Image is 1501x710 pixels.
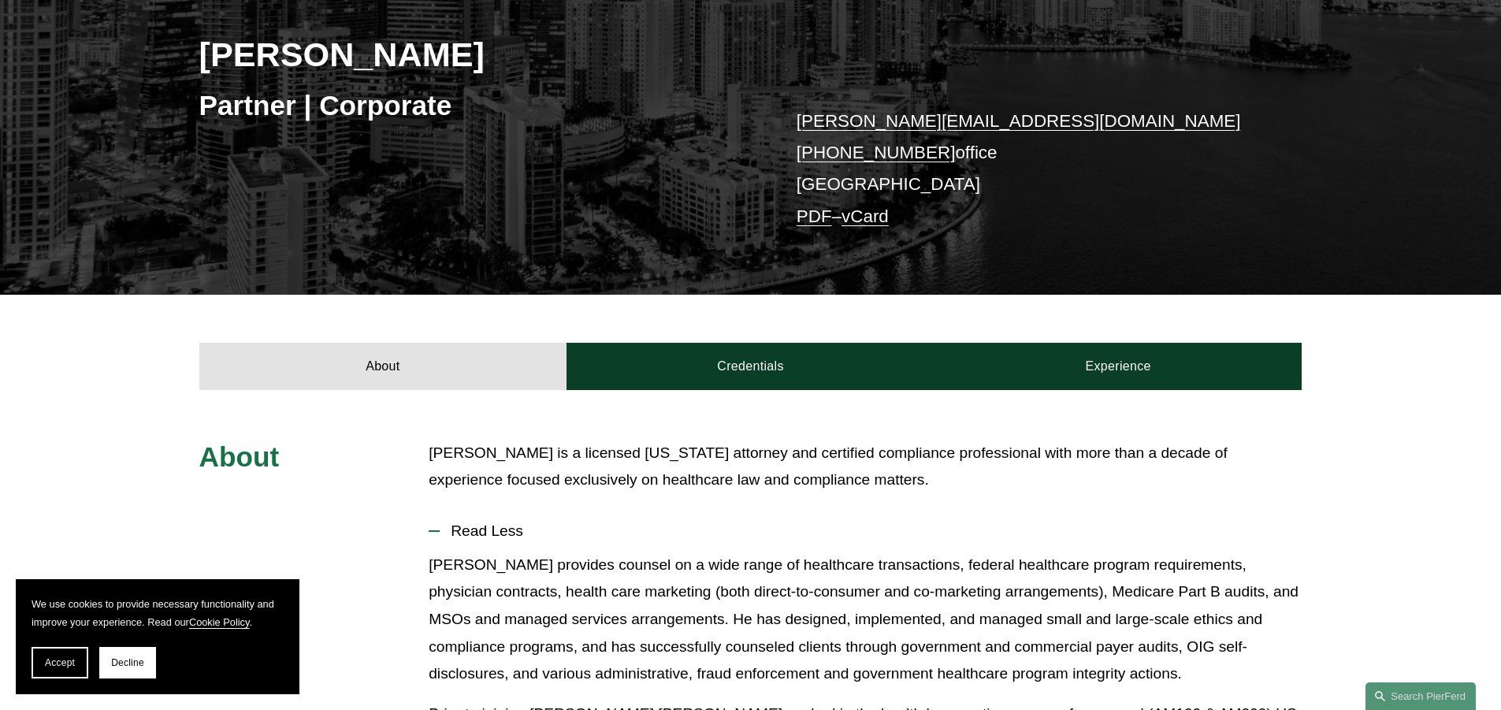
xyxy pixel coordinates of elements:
[934,343,1302,390] a: Experience
[429,552,1302,688] p: [PERSON_NAME] provides counsel on a wide range of healthcare transactions, federal healthcare pro...
[16,579,299,694] section: Cookie banner
[199,343,567,390] a: About
[111,657,144,668] span: Decline
[99,647,156,678] button: Decline
[429,440,1302,494] p: [PERSON_NAME] is a licensed [US_STATE] attorney and certified compliance professional with more t...
[429,511,1302,552] button: Read Less
[199,34,751,75] h2: [PERSON_NAME]
[199,88,751,123] h3: Partner | Corporate
[45,657,75,668] span: Accept
[797,106,1256,232] p: office [GEOGRAPHIC_DATA] –
[797,143,956,162] a: [PHONE_NUMBER]
[797,206,832,226] a: PDF
[842,206,889,226] a: vCard
[797,111,1241,131] a: [PERSON_NAME][EMAIL_ADDRESS][DOMAIN_NAME]
[1365,682,1476,710] a: Search this site
[567,343,934,390] a: Credentials
[189,616,250,628] a: Cookie Policy
[32,647,88,678] button: Accept
[199,441,280,472] span: About
[32,595,284,631] p: We use cookies to provide necessary functionality and improve your experience. Read our .
[440,522,1302,540] span: Read Less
